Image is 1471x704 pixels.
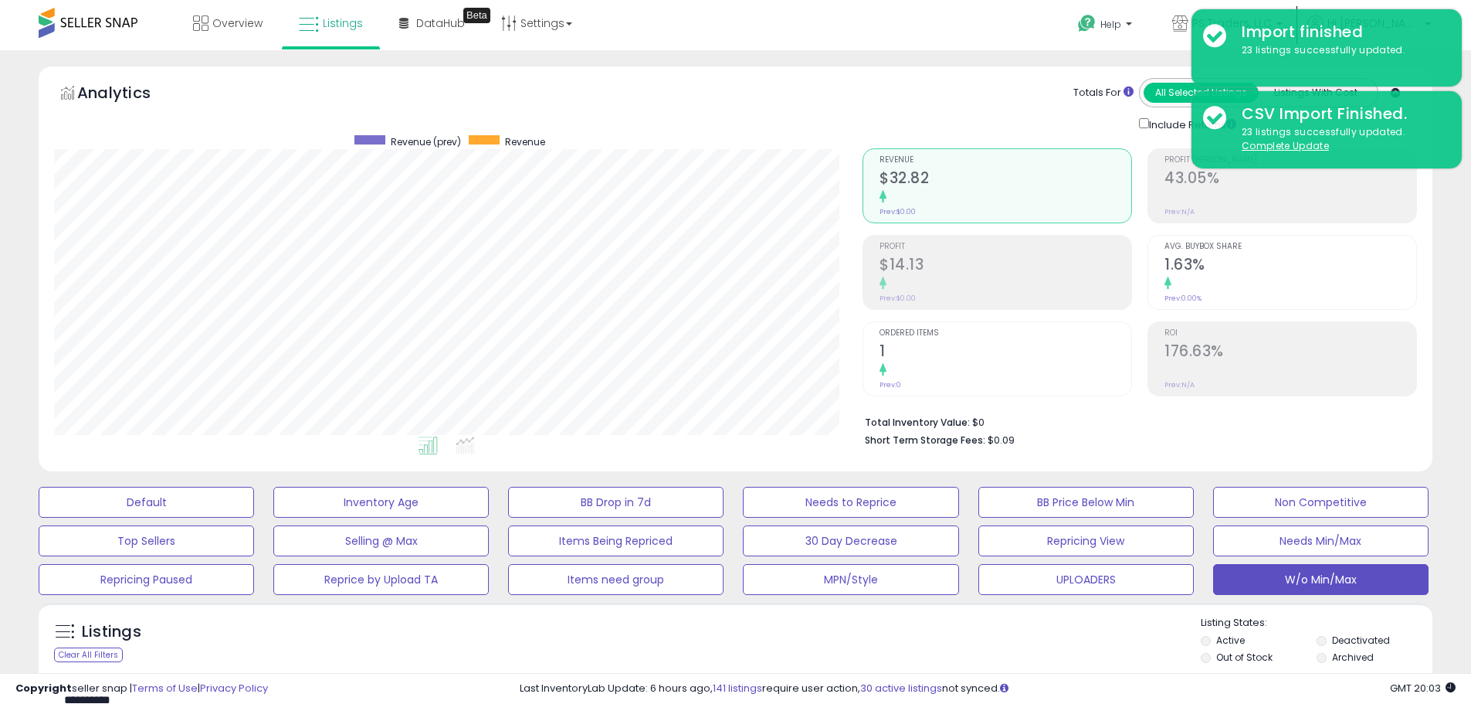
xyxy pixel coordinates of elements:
button: Repricing View [978,525,1194,556]
li: $0 [865,412,1405,430]
button: W/o Min/Max [1213,564,1429,595]
a: Help [1066,2,1147,50]
div: Tooltip anchor [463,8,490,23]
button: Items need group [508,564,724,595]
label: Out of Stock [1216,651,1273,664]
h2: 1 [880,342,1131,363]
small: Prev: $0.00 [880,294,916,303]
span: Listings [323,15,363,31]
span: Avg. Buybox Share [1164,243,1416,251]
div: 23 listings successfully updated. [1230,43,1450,58]
button: All Selected Listings [1144,83,1259,103]
button: Selling @ Max [273,525,489,556]
a: Privacy Policy [200,681,268,695]
small: Prev: N/A [1164,380,1195,389]
h2: 1.63% [1164,256,1416,277]
span: Ordered Items [880,329,1131,338]
strong: Copyright [15,681,72,695]
label: Archived [1332,651,1374,664]
span: Overview [212,15,263,31]
h2: $14.13 [880,256,1131,277]
button: BB Drop in 7d [508,487,724,518]
button: UPLOADERS [978,564,1194,595]
b: Short Term Storage Fees: [865,434,985,447]
span: DataHub [416,15,465,31]
div: Clear All Filters [54,648,123,662]
h2: 43.05% [1164,169,1416,190]
h5: Listings [82,621,141,643]
span: Revenue [505,135,545,148]
h5: Analytics [77,82,181,107]
label: Active [1216,634,1245,647]
button: Default [39,487,254,518]
a: Terms of Use [132,681,198,695]
span: Help [1100,18,1121,31]
h2: $32.82 [880,169,1131,190]
small: Prev: $0.00 [880,207,916,216]
button: Repricing Paused [39,564,254,595]
button: Inventory Age [273,487,489,518]
span: Profit [PERSON_NAME] [1164,156,1416,165]
button: Non Competitive [1213,487,1429,518]
button: Top Sellers [39,525,254,556]
div: seller snap | | [15,682,268,696]
p: Listing States: [1201,616,1432,631]
a: 30 active listings [860,681,942,695]
button: MPN/Style [743,564,958,595]
button: Needs Min/Max [1213,525,1429,556]
small: Prev: 0 [880,380,901,389]
small: Prev: 0.00% [1164,294,1202,303]
span: Revenue [880,156,1131,165]
span: Revenue (prev) [391,135,461,148]
div: Import finished [1230,21,1450,43]
div: Include Returns [1127,115,1255,133]
span: 2025-09-15 20:03 GMT [1390,681,1456,695]
a: 141 listings [713,681,762,695]
button: BB Price Below Min [978,487,1194,518]
span: $0.09 [988,433,1015,447]
button: Needs to Reprice [743,487,958,518]
div: CSV Import Finished. [1230,103,1450,125]
u: Complete Update [1242,139,1329,152]
span: Profit [880,243,1131,251]
div: 23 listings successfully updated. [1230,125,1450,154]
h2: 176.63% [1164,342,1416,363]
i: Get Help [1077,14,1096,33]
span: ROI [1164,329,1416,338]
button: 30 Day Decrease [743,525,958,556]
label: Deactivated [1332,634,1390,647]
b: Total Inventory Value: [865,416,970,429]
button: Items Being Repriced [508,525,724,556]
small: Prev: N/A [1164,207,1195,216]
div: Totals For [1073,86,1134,100]
div: Last InventoryLab Update: 6 hours ago, require user action, not synced. [520,682,1456,696]
button: Reprice by Upload TA [273,564,489,595]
